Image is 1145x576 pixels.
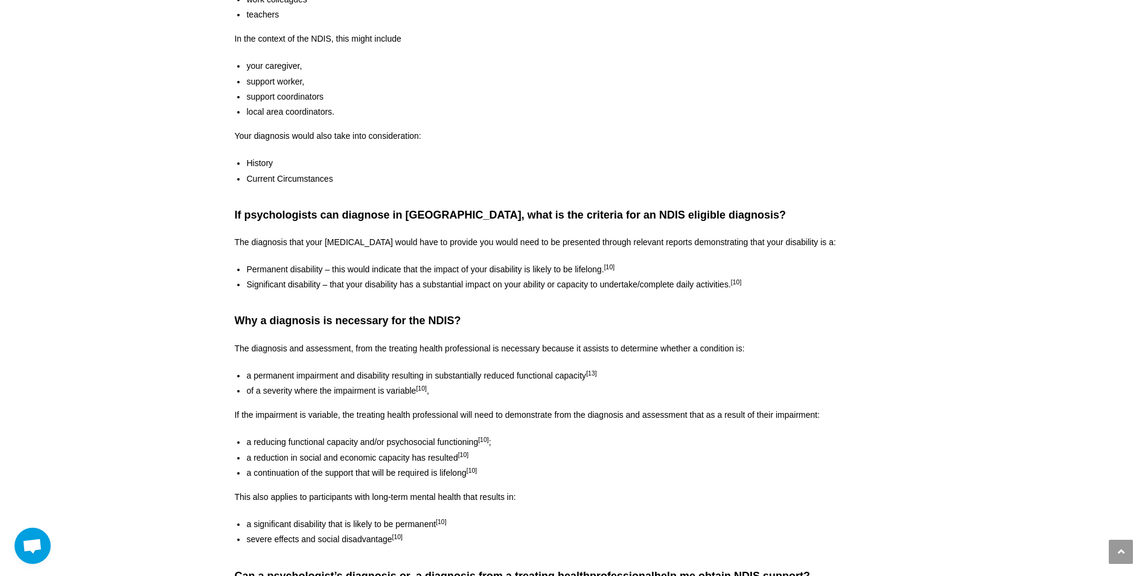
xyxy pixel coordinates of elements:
li: of a severity where the impairment is variable , [246,383,910,398]
sup: [10] [467,467,477,474]
p: This also applies to participants with long-term mental health that results in: [234,490,910,505]
li: a permanent impairment and disability resulting in substantially reduced functional capacity [246,368,910,383]
li: a reducing functional capacity and/or psychosocial functioning ; [246,435,910,450]
p: Your diagnosis would also take into consideration: [234,129,910,144]
sup: [10] [458,451,469,458]
li: Current Circumstances [246,171,910,187]
li: Significant disability – that your disability has a substantial impact on your ability or capacit... [246,277,910,292]
li: local area coordinators. [246,104,910,120]
li: support worker, [246,74,910,89]
p: If the impairment is variable, the treating health professional will need to demonstrate from the... [234,408,910,423]
strong: Why a diagnosis is necessary for the NDIS? [234,315,461,327]
p: In the context of the NDIS, this might include [234,31,910,46]
sup: [10] [392,533,403,540]
li: your caregiver, [246,59,910,74]
li: severe effects and social disadvantage [246,532,910,547]
sup: [13] [586,370,597,377]
li: History [246,156,910,171]
p: The diagnosis and assessment, from the treating health professional is necessary because it assis... [234,341,910,356]
sup: [10] [416,385,427,392]
li: a reduction in social and economic capacity has resulted [246,450,910,466]
a: Scroll to the top of the page [1109,540,1133,564]
sup: [10] [436,518,447,525]
sup: [10] [604,263,615,270]
li: Permanent disability – this would indicate that the impact of your disability is likely to be lif... [246,262,910,277]
strong: If psychologists can diagnose in [GEOGRAPHIC_DATA], what is the criteria for an NDIS eligible dia... [234,209,785,221]
sup: [10] [731,278,742,286]
li: a continuation of the support that will be required is lifelong [246,466,910,481]
sup: [10] [478,436,489,443]
li: support coordinators [246,89,910,104]
li: a significant disability that is likely to be permanent [246,517,910,532]
li: teachers [246,7,910,22]
p: The diagnosis that your [MEDICAL_DATA] would have to provide you would need to be presented throu... [234,235,910,250]
a: Open chat [14,528,51,564]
